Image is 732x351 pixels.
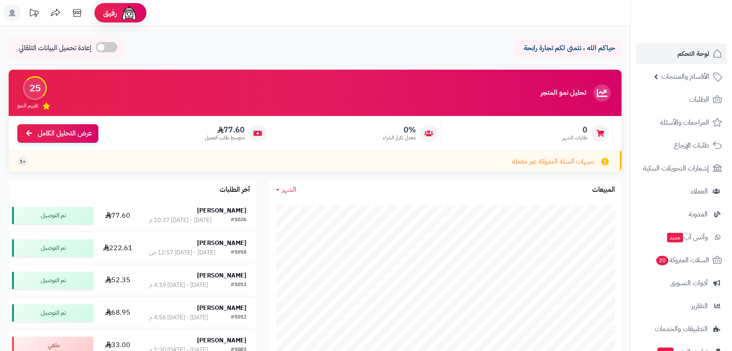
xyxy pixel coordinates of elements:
div: تم التوصيل [12,304,93,322]
div: #1012 [231,313,246,322]
span: معدل تكرار الشراء [383,134,416,142]
span: إعادة تحميل البيانات التلقائي [19,43,91,53]
span: إشعارات التحويلات البنكية [643,162,709,174]
span: متوسط طلب العميل [205,134,245,142]
span: رفيق [103,8,117,18]
span: طلبات الشهر [562,134,587,142]
a: المراجعات والأسئلة [636,112,727,133]
span: الطلبات [689,93,709,106]
a: التقارير [636,296,727,316]
strong: [PERSON_NAME] [197,206,246,215]
div: [DATE] - [DATE] 12:57 ص [149,248,215,257]
span: العملاء [691,185,708,197]
a: تحديثات المنصة [23,4,45,24]
td: 52.35 [97,264,139,296]
span: تنبيهات السلة المتروكة غير مفعلة [512,157,595,167]
a: الشهر [276,185,296,195]
a: طلبات الإرجاع [636,135,727,156]
span: وآتس آب [666,231,708,243]
a: التطبيقات والخدمات [636,319,727,339]
span: 0 [562,125,587,135]
div: #1026 [231,216,246,225]
div: [DATE] - [DATE] 10:37 م [149,216,211,225]
h3: تحليل نمو المتجر [541,89,586,97]
strong: [PERSON_NAME] [197,336,246,345]
span: التقارير [691,300,708,312]
strong: [PERSON_NAME] [197,271,246,280]
strong: [PERSON_NAME] [197,238,246,248]
span: 77.60 [205,125,245,135]
a: العملاء [636,181,727,202]
a: إشعارات التحويلات البنكية [636,158,727,179]
p: حياكم الله ، نتمنى لكم تجارة رابحة [520,43,615,53]
span: 20 [656,256,668,265]
td: 68.95 [97,297,139,329]
a: السلات المتروكة20 [636,250,727,270]
span: التطبيقات والخدمات [655,323,708,335]
img: logo-2.png [673,23,724,41]
span: الشهر [282,184,296,195]
span: أدوات التسويق [670,277,708,289]
span: +1 [19,158,26,165]
img: ai-face.png [120,4,138,22]
span: طلبات الإرجاع [674,139,709,151]
div: #1013 [231,281,246,290]
a: أدوات التسويق [636,273,727,293]
a: المدونة [636,204,727,225]
span: السلات المتروكة [655,254,709,266]
a: وآتس آبجديد [636,227,727,248]
a: لوحة التحكم [636,43,727,64]
div: تم التوصيل [12,272,93,289]
div: [DATE] - [DATE] 4:56 م [149,313,208,322]
h3: آخر الطلبات [220,186,250,194]
span: المدونة [689,208,708,220]
span: لوحة التحكم [677,48,709,60]
span: جديد [667,233,683,242]
h3: المبيعات [592,186,615,194]
div: تم التوصيل [12,207,93,224]
div: #1018 [231,248,246,257]
a: الطلبات [636,89,727,110]
span: المراجعات والأسئلة [660,116,709,129]
span: عرض التحليل الكامل [38,129,92,138]
span: تقييم النمو [17,102,38,109]
div: [DATE] - [DATE] 4:19 م [149,281,208,290]
span: الأقسام والمنتجات [661,71,709,83]
div: تم التوصيل [12,239,93,257]
span: 0% [383,125,416,135]
td: 77.60 [97,200,139,232]
a: عرض التحليل الكامل [17,124,98,143]
strong: [PERSON_NAME] [197,303,246,312]
td: 222.61 [97,232,139,264]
